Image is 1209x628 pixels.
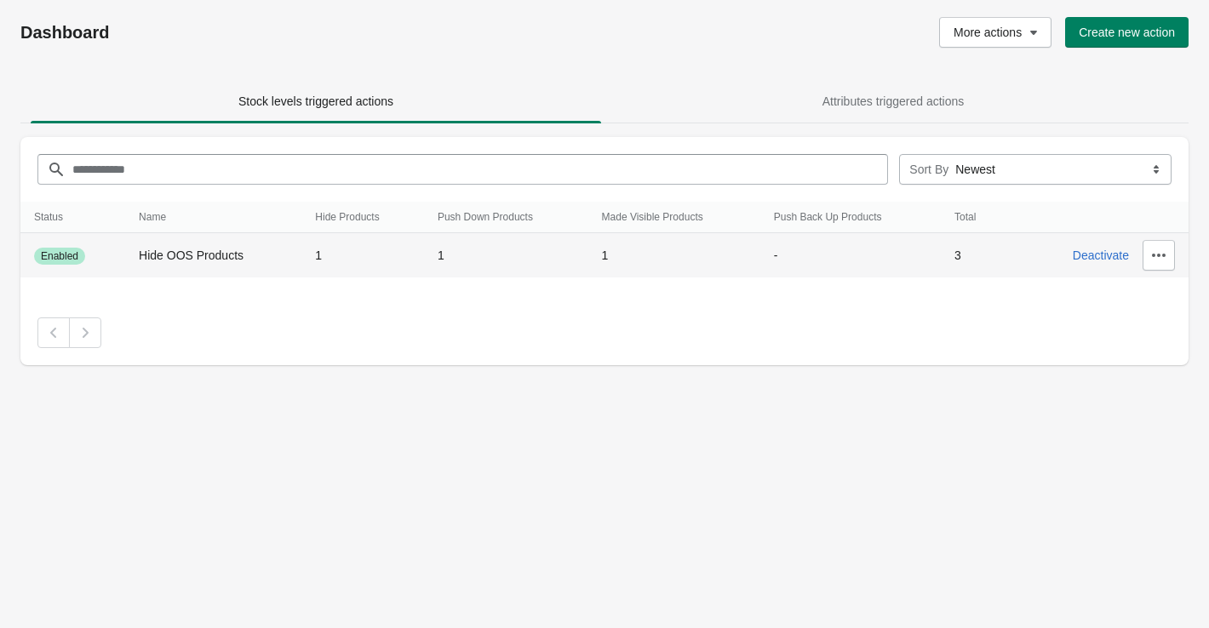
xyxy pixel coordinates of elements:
[424,202,588,233] th: Push Down Products
[301,233,424,278] td: 1
[424,233,588,278] td: 1
[941,233,1006,278] td: 3
[760,233,941,278] td: -
[939,17,1051,48] button: More actions
[954,26,1022,39] span: More actions
[1065,17,1189,48] button: Create new action
[125,202,301,233] th: Name
[20,202,125,233] th: Status
[760,202,941,233] th: Push Back Up Products
[588,233,760,278] td: 1
[139,248,244,262] span: Hide OOS Products
[588,202,760,233] th: Made Visible Products
[41,249,78,263] span: Enabled
[301,202,424,233] th: Hide Products
[1079,26,1175,39] span: Create new action
[1066,240,1136,271] button: Deactivate
[1073,248,1129,262] span: Deactivate
[37,317,1172,348] nav: Pagination
[20,22,518,43] h1: Dashboard
[941,202,1006,233] th: Total
[822,94,965,108] span: Attributes triggered actions
[238,94,393,108] span: Stock levels triggered actions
